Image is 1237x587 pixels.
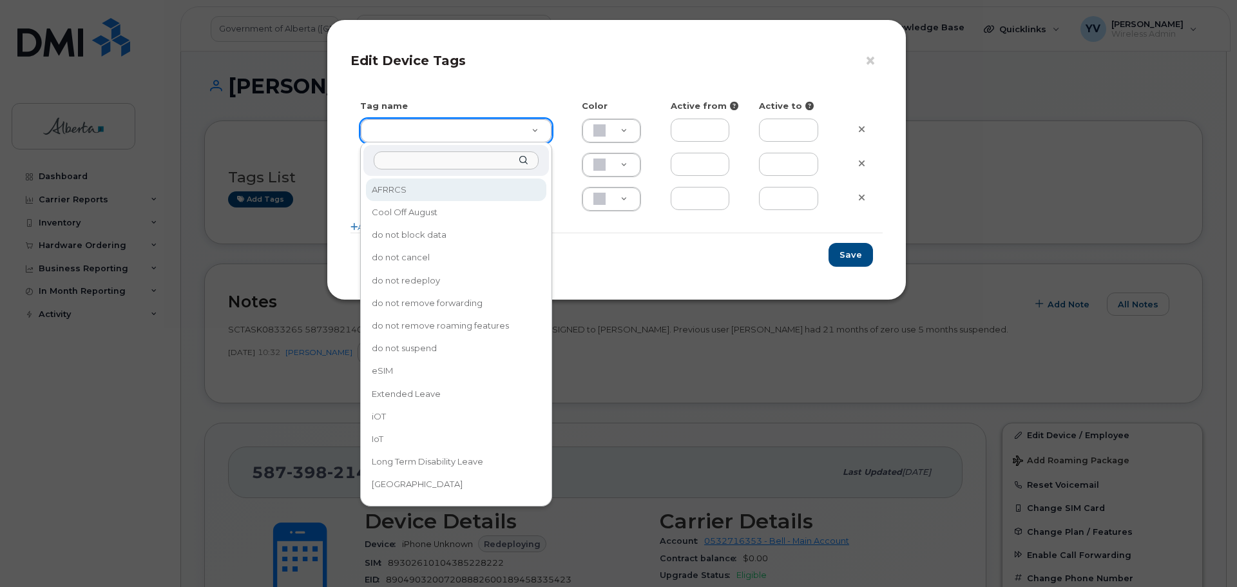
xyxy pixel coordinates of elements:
[367,338,545,358] div: do not suspend
[367,316,545,336] div: do not remove roaming features
[367,452,545,472] div: Long Term Disability Leave
[367,180,545,200] div: AFRRCS
[367,384,545,404] div: Extended Leave
[367,293,545,313] div: do not remove forwarding
[367,225,545,245] div: do not block data
[367,202,545,222] div: Cool Off August
[367,407,545,427] div: iOT
[367,429,545,449] div: IoT
[367,361,545,381] div: eSIM
[367,271,545,291] div: do not redeploy
[367,475,545,495] div: [GEOGRAPHIC_DATA]
[367,248,545,268] div: do not cancel
[367,497,545,517] div: Seasonal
